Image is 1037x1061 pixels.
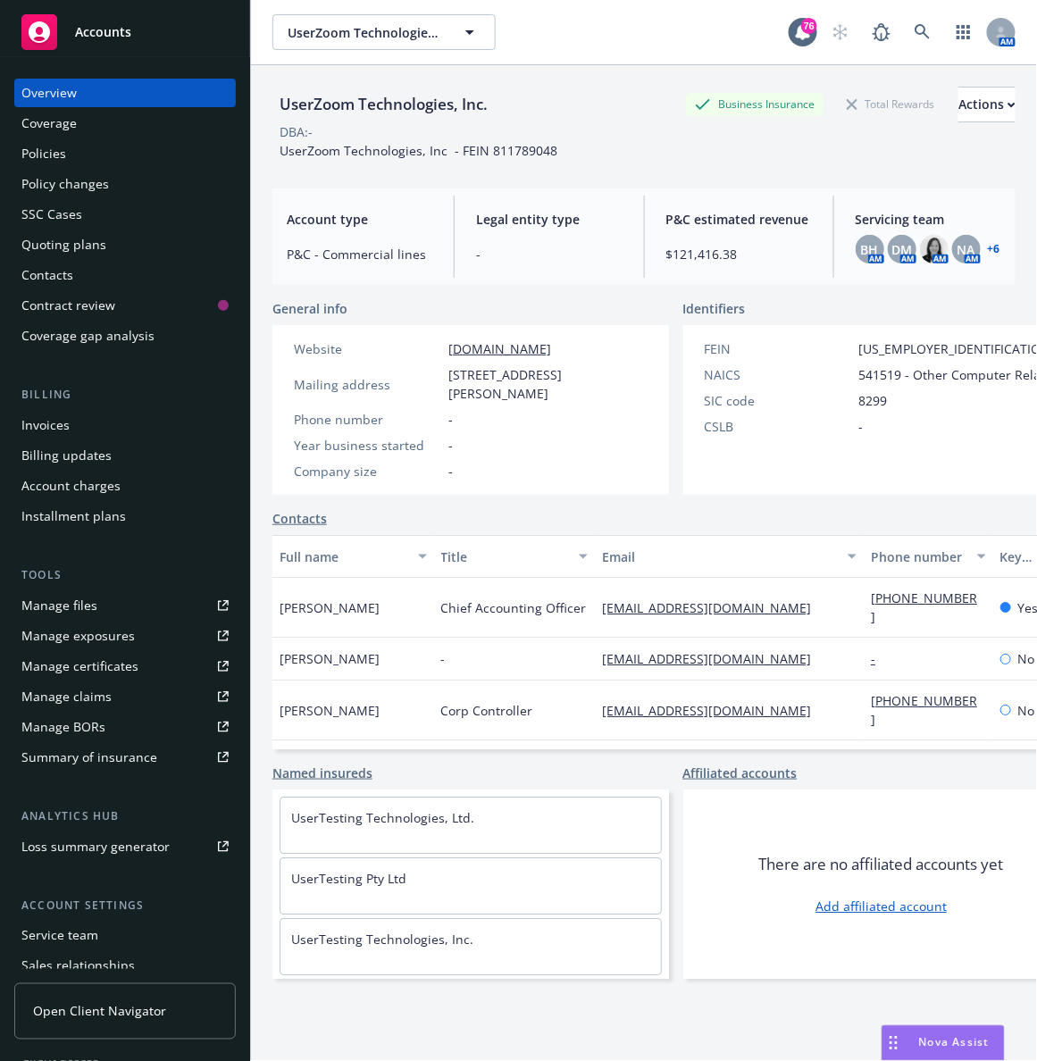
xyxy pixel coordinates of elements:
div: Manage exposures [21,622,135,650]
a: Switch app [946,14,982,50]
a: Start snowing [823,14,858,50]
div: Policies [21,139,66,168]
div: CSLB [705,417,852,436]
div: Company size [294,462,441,480]
a: Summary of insurance [14,743,236,772]
a: Affiliated accounts [683,764,798,782]
div: Tools [14,566,236,584]
div: Policy changes [21,170,109,198]
div: 76 [801,18,817,34]
span: UserZoom Technologies, Inc. [288,23,442,42]
span: 8299 [859,391,888,410]
a: Loss summary generator [14,832,236,861]
span: Accounts [75,25,131,39]
a: Report a Bug [864,14,899,50]
div: Mailing address [294,375,441,394]
a: UserTesting Technologies, Ltd. [291,809,474,826]
div: Business Insurance [686,93,824,115]
img: photo [920,235,949,263]
span: Legal entity type [476,210,622,229]
a: [EMAIL_ADDRESS][DOMAIN_NAME] [602,599,825,616]
div: Account settings [14,897,236,915]
div: Manage certificates [21,652,138,681]
div: Phone number [294,410,441,429]
div: Drag to move [882,1026,905,1060]
div: Manage BORs [21,713,105,741]
div: Installment plans [21,502,126,530]
a: Manage claims [14,682,236,711]
div: Service team [21,922,98,950]
a: Coverage gap analysis [14,322,236,350]
span: Account type [287,210,432,229]
span: UserZoom Technologies, Inc - FEIN 811789048 [280,142,557,159]
span: $121,416.38 [666,245,812,263]
span: - [448,436,453,455]
a: Policies [14,139,236,168]
span: - [441,649,446,668]
div: Website [294,339,441,358]
div: Summary of insurance [21,743,157,772]
span: Identifiers [683,299,746,318]
div: Manage claims [21,682,112,711]
div: UserZoom Technologies, Inc. [272,93,495,116]
a: Manage BORs [14,713,236,741]
div: Loss summary generator [21,832,170,861]
button: Nova Assist [882,1025,1005,1061]
a: Add affiliated account [815,897,947,915]
div: FEIN [705,339,852,358]
a: Service team [14,922,236,950]
a: - [871,650,890,667]
span: [STREET_ADDRESS][PERSON_NAME] [448,365,648,403]
a: [DOMAIN_NAME] [448,340,551,357]
span: DM [891,240,912,259]
div: Full name [280,547,407,566]
a: Contacts [14,261,236,289]
a: UserTesting Pty Ltd [291,870,406,887]
a: Named insureds [272,764,372,782]
a: [PHONE_NUMBER] [871,589,977,625]
a: Invoices [14,411,236,439]
a: Manage exposures [14,622,236,650]
span: - [448,410,453,429]
div: Manage files [21,591,97,620]
div: Total Rewards [838,93,944,115]
button: Email [595,535,864,578]
button: Title [434,535,596,578]
div: Coverage gap analysis [21,322,155,350]
a: Search [905,14,941,50]
a: Accounts [14,7,236,57]
a: +6 [988,244,1000,255]
span: - [476,245,622,263]
button: UserZoom Technologies, Inc. [272,14,496,50]
span: P&C estimated revenue [666,210,812,229]
a: SSC Cases [14,200,236,229]
div: Billing updates [21,441,112,470]
a: Policy changes [14,170,236,198]
div: Sales relationships [21,952,135,981]
button: Full name [272,535,434,578]
div: Coverage [21,109,77,138]
div: SIC code [705,391,852,410]
span: [PERSON_NAME] [280,649,380,668]
a: [PHONE_NUMBER] [871,692,977,728]
div: Actions [958,88,1016,121]
span: [PERSON_NAME] [280,701,380,720]
a: Manage certificates [14,652,236,681]
div: Analytics hub [14,807,236,825]
div: Invoices [21,411,70,439]
a: [EMAIL_ADDRESS][DOMAIN_NAME] [602,702,825,719]
div: Billing [14,386,236,404]
a: UserTesting Technologies, Inc. [291,931,473,948]
span: BH [861,240,879,259]
div: Contacts [21,261,73,289]
span: P&C - Commercial lines [287,245,432,263]
span: General info [272,299,347,318]
div: Contract review [21,291,115,320]
div: SSC Cases [21,200,82,229]
span: Corp Controller [441,701,533,720]
span: There are no affiliated accounts yet [758,854,1003,875]
a: Billing updates [14,441,236,470]
a: Overview [14,79,236,107]
span: [PERSON_NAME] [280,598,380,617]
